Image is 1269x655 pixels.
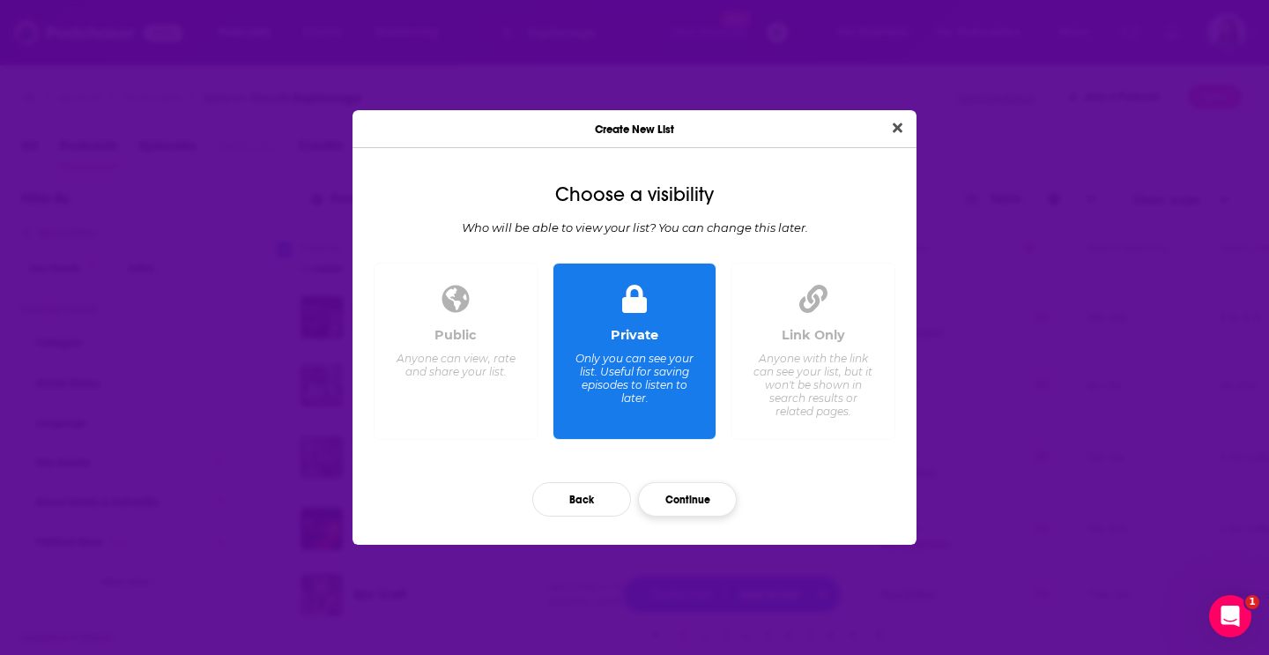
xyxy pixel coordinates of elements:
div: Only you can see your list. Useful for saving episodes to listen to later. [574,352,694,405]
div: Choose a visibility [367,183,902,206]
div: Private [611,327,658,343]
button: Continue [638,482,737,517]
button: Back [532,482,631,517]
div: Create New List [352,110,916,148]
div: Public [434,327,477,343]
iframe: Intercom live chat [1209,595,1251,637]
div: Anyone can view, rate and share your list. [396,352,516,378]
span: 1 [1245,595,1259,609]
div: Anyone with the link can see your list, but it won't be shown in search results or related pages. [753,352,873,418]
div: Link Only [782,327,845,343]
button: Close [886,117,909,139]
div: Who will be able to view your list? You can change this later. [367,220,902,234]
